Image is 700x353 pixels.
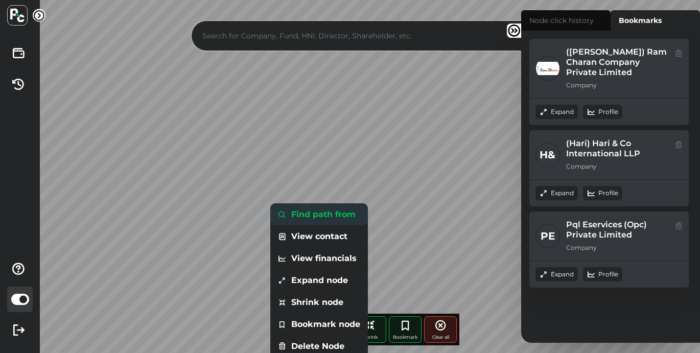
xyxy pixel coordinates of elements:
[535,186,578,200] div: Expand
[270,247,368,269] li: View financials
[7,5,28,26] img: logo
[598,270,618,279] a: Profile
[432,334,449,340] span: Clear all
[270,225,368,247] li: View contact
[200,28,521,43] input: Search for Company, Fund, HNI, Director, Shareholder, etc.
[270,291,368,313] li: Shrink node
[521,10,611,31] label: Node click history
[270,313,368,335] li: Bookmark node
[611,10,700,31] label: Bookmarks
[566,47,668,78] div: ([PERSON_NAME]) Ram Charan Company Private Limited
[566,162,597,171] div: Company
[393,334,417,340] span: Bookmark
[535,224,560,248] div: PE
[598,107,618,116] a: Profile
[566,81,597,90] div: Company
[566,220,668,240] div: Pql Eservices (Opc) Private Limited
[566,243,597,252] div: Company
[535,56,560,81] img: node-logo
[566,138,668,159] div: (Hari) Hari & Co International LLP
[270,203,368,225] li: Find path from
[535,143,560,167] div: H&
[535,105,578,119] div: Expand
[598,189,618,198] a: Profile
[363,334,378,340] span: Shrink
[270,269,368,291] li: Expand node
[535,267,578,281] div: Expand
